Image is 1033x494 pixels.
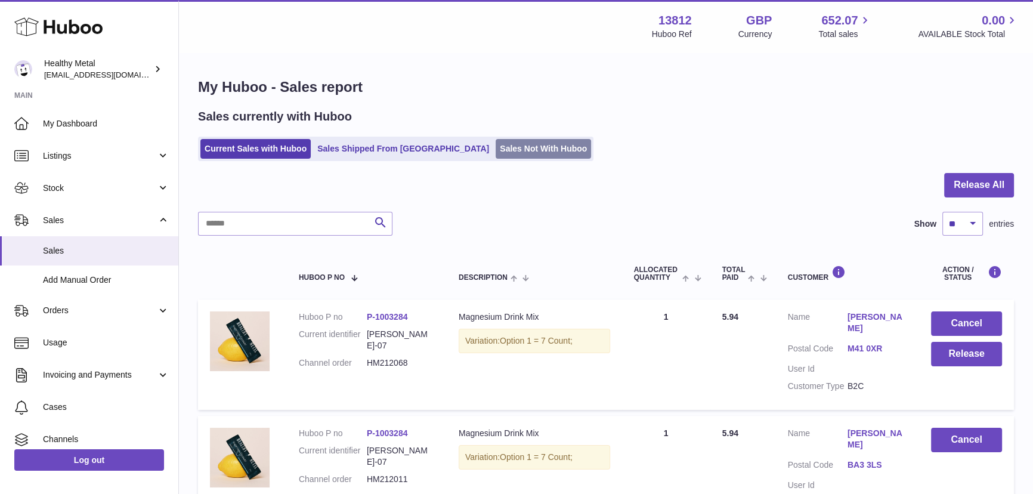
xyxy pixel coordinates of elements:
[788,363,848,375] dt: User Id
[43,337,169,348] span: Usage
[848,343,907,354] a: M41 0XR
[788,381,848,392] dt: Customer Type
[788,428,848,453] dt: Name
[43,150,157,162] span: Listings
[989,218,1014,230] span: entries
[43,245,169,257] span: Sales
[198,109,352,125] h2: Sales currently with Huboo
[14,449,164,471] a: Log out
[299,474,367,485] dt: Channel order
[931,265,1002,282] div: Action / Status
[722,266,746,282] span: Total paid
[848,381,907,392] dd: B2C
[722,428,738,438] span: 5.94
[299,274,345,282] span: Huboo P no
[818,13,871,40] a: 652.07 Total sales
[788,459,848,474] dt: Postal Code
[367,312,408,322] a: P-1003284
[43,434,169,445] span: Channels
[459,311,610,323] div: Magnesium Drink Mix
[944,173,1014,197] button: Release All
[367,445,435,468] dd: [PERSON_NAME]-07
[496,139,591,159] a: Sales Not With Huboo
[299,357,367,369] dt: Channel order
[43,118,169,129] span: My Dashboard
[746,13,772,29] strong: GBP
[918,13,1019,40] a: 0.00 AVAILABLE Stock Total
[367,329,435,351] dd: [PERSON_NAME]-07
[821,13,858,29] span: 652.07
[848,459,907,471] a: BA3 3LS
[931,311,1002,336] button: Cancel
[500,452,573,462] span: Option 1 = 7 Count;
[459,329,610,353] div: Variation:
[43,183,157,194] span: Stock
[43,215,157,226] span: Sales
[788,311,848,337] dt: Name
[200,139,311,159] a: Current Sales with Huboo
[43,402,169,413] span: Cases
[459,274,508,282] span: Description
[299,445,367,468] dt: Current identifier
[299,329,367,351] dt: Current identifier
[500,336,573,345] span: Option 1 = 7 Count;
[918,29,1019,40] span: AVAILABLE Stock Total
[622,300,710,409] td: 1
[722,312,738,322] span: 5.94
[788,265,908,282] div: Customer
[313,139,493,159] a: Sales Shipped From [GEOGRAPHIC_DATA]
[367,357,435,369] dd: HM212068
[43,369,157,381] span: Invoicing and Payments
[652,29,692,40] div: Huboo Ref
[367,428,408,438] a: P-1003284
[818,29,871,40] span: Total sales
[931,428,1002,452] button: Cancel
[43,274,169,286] span: Add Manual Order
[210,428,270,487] img: Product_31.jpg
[14,60,32,78] img: internalAdmin-13812@internal.huboo.com
[982,13,1005,29] span: 0.00
[44,58,151,81] div: Healthy Metal
[914,218,936,230] label: Show
[44,70,175,79] span: [EMAIL_ADDRESS][DOMAIN_NAME]
[658,13,692,29] strong: 13812
[848,311,907,334] a: [PERSON_NAME]
[459,428,610,439] div: Magnesium Drink Mix
[299,428,367,439] dt: Huboo P no
[210,311,270,371] img: Product_31.jpg
[367,474,435,485] dd: HM212011
[299,311,367,323] dt: Huboo P no
[931,342,1002,366] button: Release
[738,29,772,40] div: Currency
[788,343,848,357] dt: Postal Code
[43,305,157,316] span: Orders
[848,428,907,450] a: [PERSON_NAME]
[459,445,610,470] div: Variation:
[198,78,1014,97] h1: My Huboo - Sales report
[788,480,848,491] dt: User Id
[634,266,680,282] span: ALLOCATED Quantity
